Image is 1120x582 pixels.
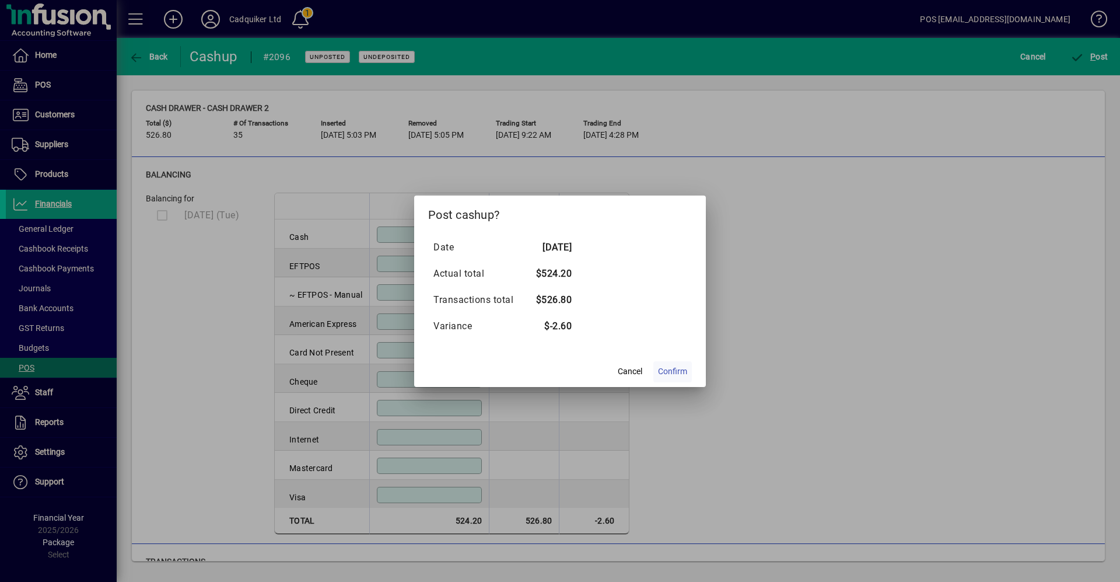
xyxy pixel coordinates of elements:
span: Cancel [618,365,642,378]
button: Confirm [653,361,692,382]
h2: Post cashup? [414,196,706,229]
td: $526.80 [525,287,572,313]
td: [DATE] [525,235,572,261]
span: Confirm [658,365,687,378]
td: Variance [433,313,525,340]
td: $-2.60 [525,313,572,340]
button: Cancel [611,361,649,382]
td: Transactions total [433,287,525,313]
td: Date [433,235,525,261]
td: Actual total [433,261,525,287]
td: $524.20 [525,261,572,287]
